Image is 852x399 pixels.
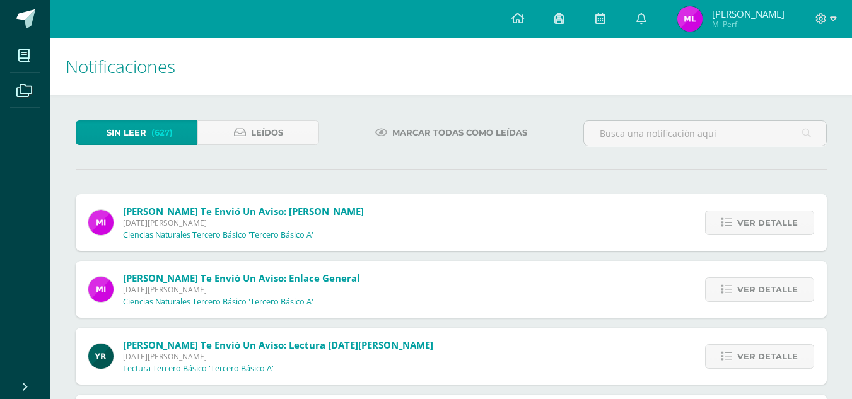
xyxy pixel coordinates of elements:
span: [PERSON_NAME] te envió un aviso: Lectura [DATE][PERSON_NAME] [123,338,433,351]
span: [DATE][PERSON_NAME] [123,351,433,362]
p: Ciencias Naturales Tercero Básico 'Tercero Básico A' [123,297,313,307]
img: 1a57c1efd1c5250435082d12d4aebb15.png [677,6,703,32]
span: [DATE][PERSON_NAME] [123,284,360,295]
span: Ver detalle [737,211,798,234]
span: [PERSON_NAME] [712,8,785,20]
img: e71b507b6b1ebf6fbe7886fc31de659d.png [88,277,114,302]
img: e71b507b6b1ebf6fbe7886fc31de659d.png [88,210,114,235]
span: [DATE][PERSON_NAME] [123,217,364,228]
a: Sin leer(627) [76,120,197,145]
span: Ver detalle [737,345,798,368]
a: Marcar todas como leídas [359,120,543,145]
p: Lectura Tercero Básico 'Tercero Básico A' [123,364,274,374]
span: (627) [151,121,173,144]
span: Marcar todas como leídas [392,121,527,144]
a: Leídos [197,120,319,145]
span: [PERSON_NAME] te envió un aviso: Enlace general [123,272,360,284]
span: Mi Perfil [712,19,785,30]
input: Busca una notificación aquí [584,121,826,146]
span: Sin leer [107,121,146,144]
span: Leídos [251,121,283,144]
p: Ciencias Naturales Tercero Básico 'Tercero Básico A' [123,230,313,240]
img: 765d7ba1372dfe42393184f37ff644ec.png [88,344,114,369]
span: [PERSON_NAME] te envió un aviso: [PERSON_NAME] [123,205,364,217]
span: Ver detalle [737,278,798,301]
span: Notificaciones [66,54,175,78]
